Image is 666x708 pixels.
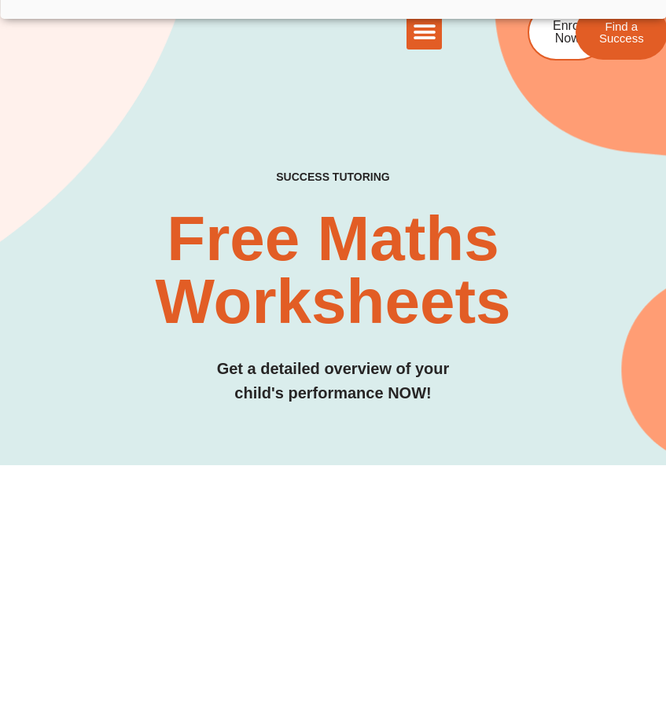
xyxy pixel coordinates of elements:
h4: SUCCESS TUTORING​ [33,171,632,184]
a: Enrol Now [528,4,607,61]
div: Menu Toggle [407,14,442,50]
h2: Free Maths Worksheets​ [33,207,632,333]
span: Find a Success [599,20,644,44]
span: Enrol Now [553,20,582,45]
h3: Get a detailed overview of your child's performance NOW! [33,357,632,405]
